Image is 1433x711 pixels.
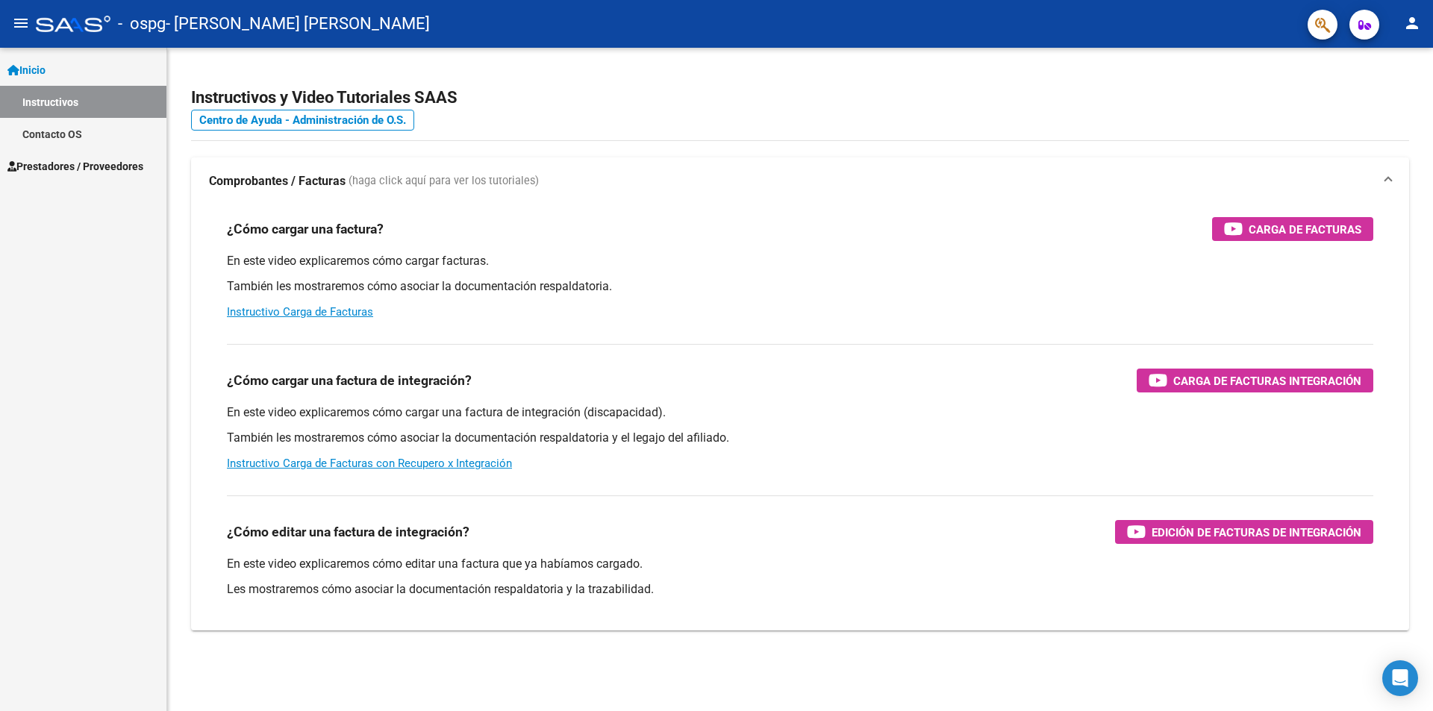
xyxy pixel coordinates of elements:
[1382,660,1418,696] div: Open Intercom Messenger
[1137,369,1373,392] button: Carga de Facturas Integración
[227,305,373,319] a: Instructivo Carga de Facturas
[7,158,143,175] span: Prestadores / Proveedores
[191,84,1409,112] h2: Instructivos y Video Tutoriales SAAS
[191,110,414,131] a: Centro de Ayuda - Administración de O.S.
[227,430,1373,446] p: También les mostraremos cómo asociar la documentación respaldatoria y el legajo del afiliado.
[227,521,469,542] h3: ¿Cómo editar una factura de integración?
[191,205,1409,630] div: Comprobantes / Facturas (haga click aquí para ver los tutoriales)
[1152,523,1361,542] span: Edición de Facturas de integración
[227,219,384,239] h3: ¿Cómo cargar una factura?
[227,278,1373,295] p: También les mostraremos cómo asociar la documentación respaldatoria.
[1403,14,1421,32] mat-icon: person
[1212,217,1373,241] button: Carga de Facturas
[191,157,1409,205] mat-expansion-panel-header: Comprobantes / Facturas (haga click aquí para ver los tutoriales)
[12,14,30,32] mat-icon: menu
[227,370,472,391] h3: ¿Cómo cargar una factura de integración?
[166,7,430,40] span: - [PERSON_NAME] [PERSON_NAME]
[227,581,1373,598] p: Les mostraremos cómo asociar la documentación respaldatoria y la trazabilidad.
[227,253,1373,269] p: En este video explicaremos cómo cargar facturas.
[209,173,346,190] strong: Comprobantes / Facturas
[227,457,512,470] a: Instructivo Carga de Facturas con Recupero x Integración
[1249,220,1361,239] span: Carga de Facturas
[227,404,1373,421] p: En este video explicaremos cómo cargar una factura de integración (discapacidad).
[349,173,539,190] span: (haga click aquí para ver los tutoriales)
[1115,520,1373,544] button: Edición de Facturas de integración
[227,556,1373,572] p: En este video explicaremos cómo editar una factura que ya habíamos cargado.
[1173,372,1361,390] span: Carga de Facturas Integración
[118,7,166,40] span: - ospg
[7,62,46,78] span: Inicio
